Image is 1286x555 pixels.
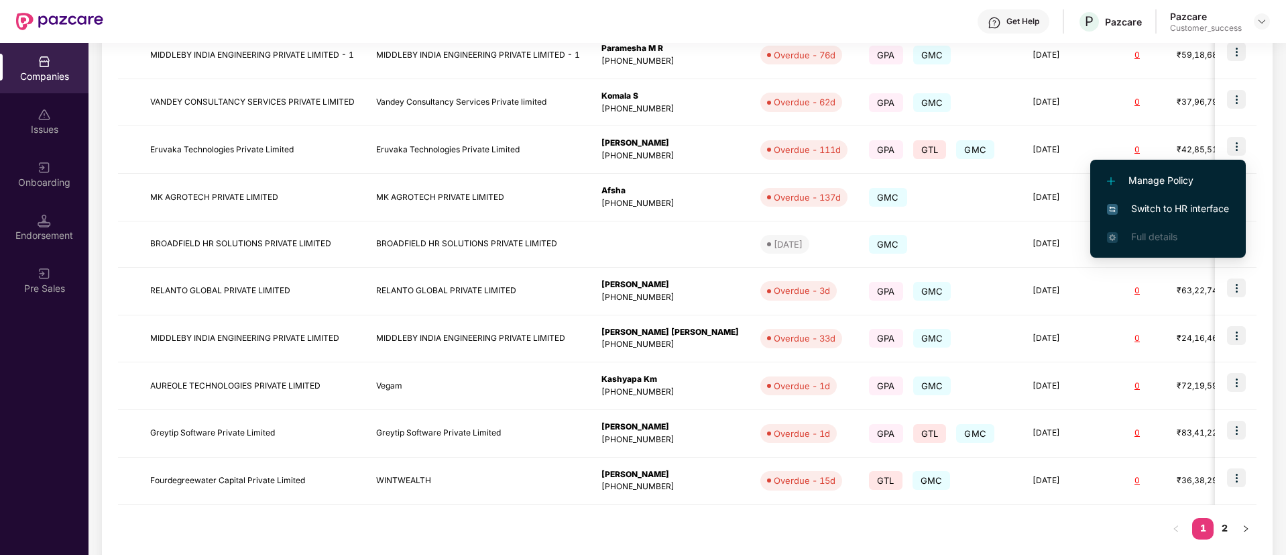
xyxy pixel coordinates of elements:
[1192,518,1214,540] li: 1
[1242,525,1250,533] span: right
[1177,144,1244,156] div: ₹42,85,519.76
[913,140,947,159] span: GTL
[1119,427,1155,440] div: 0
[956,140,994,159] span: GMC
[1022,315,1108,363] td: [DATE]
[774,95,835,109] div: Overdue - 62d
[16,13,103,30] img: New Pazcare Logo
[1177,380,1244,393] div: ₹72,19,594
[365,79,591,127] td: Vandey Consultancy Services Private limited
[139,315,365,363] td: MIDDLEBY INDIA ENGINEERING PRIVATE LIMITED
[1227,90,1246,109] img: icon
[1177,332,1244,345] div: ₹24,16,467.72
[869,471,902,490] span: GTL
[1119,332,1155,345] div: 0
[601,373,739,386] div: Kashyapa Km
[601,55,739,68] div: [PHONE_NUMBER]
[365,221,591,268] td: BROADFIELD HR SOLUTIONS PRIVATE LIMITED
[774,143,841,156] div: Overdue - 111d
[365,458,591,505] td: WINTWEALTH
[774,474,835,487] div: Overdue - 15d
[601,42,739,55] div: Paramesha M R
[1177,427,1244,440] div: ₹83,41,222.94
[869,376,903,395] span: GPA
[1227,326,1246,345] img: icon
[601,468,739,481] div: [PERSON_NAME]
[1131,231,1177,242] span: Full details
[869,140,903,159] span: GPA
[1022,174,1108,221] td: [DATE]
[913,93,951,112] span: GMC
[1107,204,1118,215] img: svg+xml;base64,PHN2ZyB4bWxucz0iaHR0cDovL3d3dy53My5vcmcvMjAwMC9zdmciIHdpZHRoPSIxNiIgaGVpZ2h0PSIxNi...
[38,108,51,121] img: svg+xml;base64,PHN2ZyBpZD0iSXNzdWVzX2Rpc2FibGVkIiB4bWxucz0iaHR0cDovL3d3dy53My5vcmcvMjAwMC9zdmciIH...
[1177,285,1244,297] div: ₹63,22,746.8
[1235,518,1256,540] li: Next Page
[1165,518,1187,540] li: Previous Page
[601,197,739,210] div: [PHONE_NUMBER]
[139,174,365,221] td: MK AGROTECH PRIVATE LIMITED
[365,410,591,458] td: Greytip Software Private Limited
[1165,518,1187,540] button: left
[1227,421,1246,440] img: icon
[1119,380,1155,393] div: 0
[1022,32,1108,79] td: [DATE]
[1177,474,1244,487] div: ₹36,38,298.72
[1227,373,1246,392] img: icon
[913,471,951,490] span: GMC
[869,46,903,64] span: GPA
[38,214,51,228] img: svg+xml;base64,PHN2ZyB3aWR0aD0iMTQuNSIgaGVpZ2h0PSIxNC41IiB2aWV3Qm94PSIwIDAgMTYgMTYiIGZpbGw9Im5vbm...
[913,329,951,348] span: GMC
[1085,13,1094,30] span: P
[38,55,51,68] img: svg+xml;base64,PHN2ZyBpZD0iQ29tcGFuaWVzIiB4bWxucz0iaHR0cDovL3d3dy53My5vcmcvMjAwMC9zdmciIHdpZHRoPS...
[774,48,835,62] div: Overdue - 76d
[365,174,591,221] td: MK AGROTECH PRIVATE LIMITED
[365,126,591,174] td: Eruvaka Technologies Private Limited
[774,427,830,440] div: Overdue - 1d
[913,424,947,443] span: GTL
[869,424,903,443] span: GPA
[139,362,365,410] td: AUREOLE TECHNOLOGIES PRIVATE LIMITED
[1006,16,1039,27] div: Get Help
[1022,126,1108,174] td: [DATE]
[1172,525,1180,533] span: left
[1170,23,1242,34] div: Customer_success
[1227,279,1246,297] img: icon
[1119,144,1155,156] div: 0
[139,221,365,268] td: BROADFIELD HR SOLUTIONS PRIVATE LIMITED
[1107,173,1229,188] span: Manage Policy
[1107,232,1118,243] img: svg+xml;base64,PHN2ZyB4bWxucz0iaHR0cDovL3d3dy53My5vcmcvMjAwMC9zdmciIHdpZHRoPSIxNi4zNjMiIGhlaWdodD...
[601,338,739,351] div: [PHONE_NUMBER]
[869,188,907,207] span: GMC
[139,32,365,79] td: MIDDLEBY INDIA ENGINEERING PRIVATE LIMITED - 1
[601,185,739,197] div: Afsha
[1119,474,1155,487] div: 0
[365,268,591,315] td: RELANTO GLOBAL PRIVATE LIMITED
[139,126,365,174] td: Eruvaka Technologies Private Limited
[913,376,951,395] span: GMC
[1022,362,1108,410] td: [DATE]
[1022,221,1108,268] td: [DATE]
[1022,268,1108,315] td: [DATE]
[601,481,739,493] div: [PHONE_NUMBER]
[869,93,903,112] span: GPA
[1227,468,1246,487] img: icon
[601,386,739,399] div: [PHONE_NUMBER]
[601,150,739,162] div: [PHONE_NUMBER]
[1177,49,1244,62] div: ₹59,18,680.58
[601,291,739,304] div: [PHONE_NUMBER]
[774,379,830,393] div: Overdue - 1d
[601,434,739,446] div: [PHONE_NUMBER]
[1022,79,1108,127] td: [DATE]
[988,16,1001,30] img: svg+xml;base64,PHN2ZyBpZD0iSGVscC0zMngzMiIgeG1sbnM9Imh0dHA6Ly93d3cudzMub3JnLzIwMDAvc3ZnIiB3aWR0aD...
[913,282,951,301] span: GMC
[1119,96,1155,109] div: 0
[601,103,739,115] div: [PHONE_NUMBER]
[1227,42,1246,61] img: icon
[139,268,365,315] td: RELANTO GLOBAL PRIVATE LIMITED
[913,46,951,64] span: GMC
[1107,177,1115,185] img: svg+xml;base64,PHN2ZyB4bWxucz0iaHR0cDovL3d3dy53My5vcmcvMjAwMC9zdmciIHdpZHRoPSIxMi4yMDEiIGhlaWdodD...
[601,90,739,103] div: Komala S
[1235,518,1256,540] button: right
[774,238,803,251] div: [DATE]
[601,137,739,150] div: [PERSON_NAME]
